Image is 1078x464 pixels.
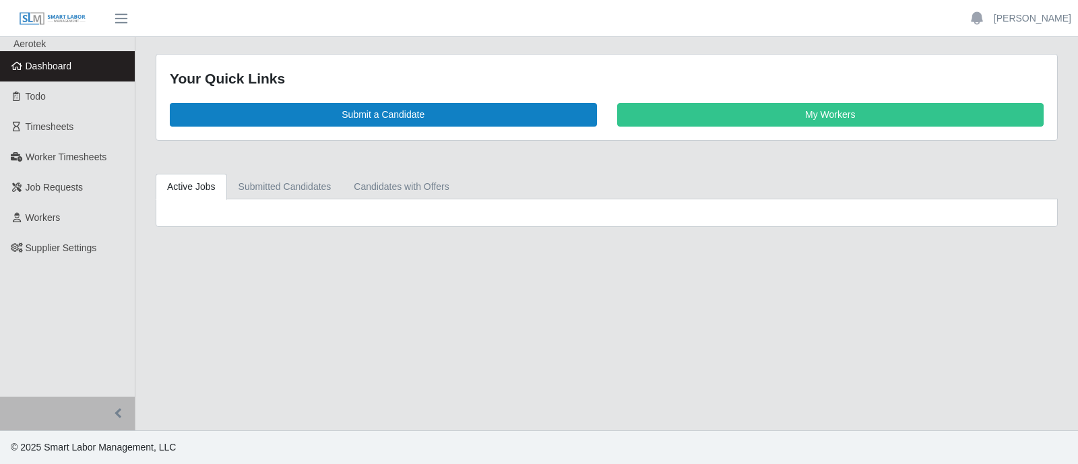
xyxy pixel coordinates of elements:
span: Todo [26,91,46,102]
a: Candidates with Offers [342,174,460,200]
span: Timesheets [26,121,74,132]
a: My Workers [617,103,1044,127]
a: Active Jobs [156,174,227,200]
span: Dashboard [26,61,72,71]
span: Supplier Settings [26,242,97,253]
a: [PERSON_NAME] [994,11,1071,26]
div: Your Quick Links [170,68,1044,90]
img: SLM Logo [19,11,86,26]
span: © 2025 Smart Labor Management, LLC [11,442,176,453]
span: Job Requests [26,182,84,193]
a: Submitted Candidates [227,174,343,200]
a: Submit a Candidate [170,103,597,127]
span: Aerotek [13,38,46,49]
span: Worker Timesheets [26,152,106,162]
span: Workers [26,212,61,223]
